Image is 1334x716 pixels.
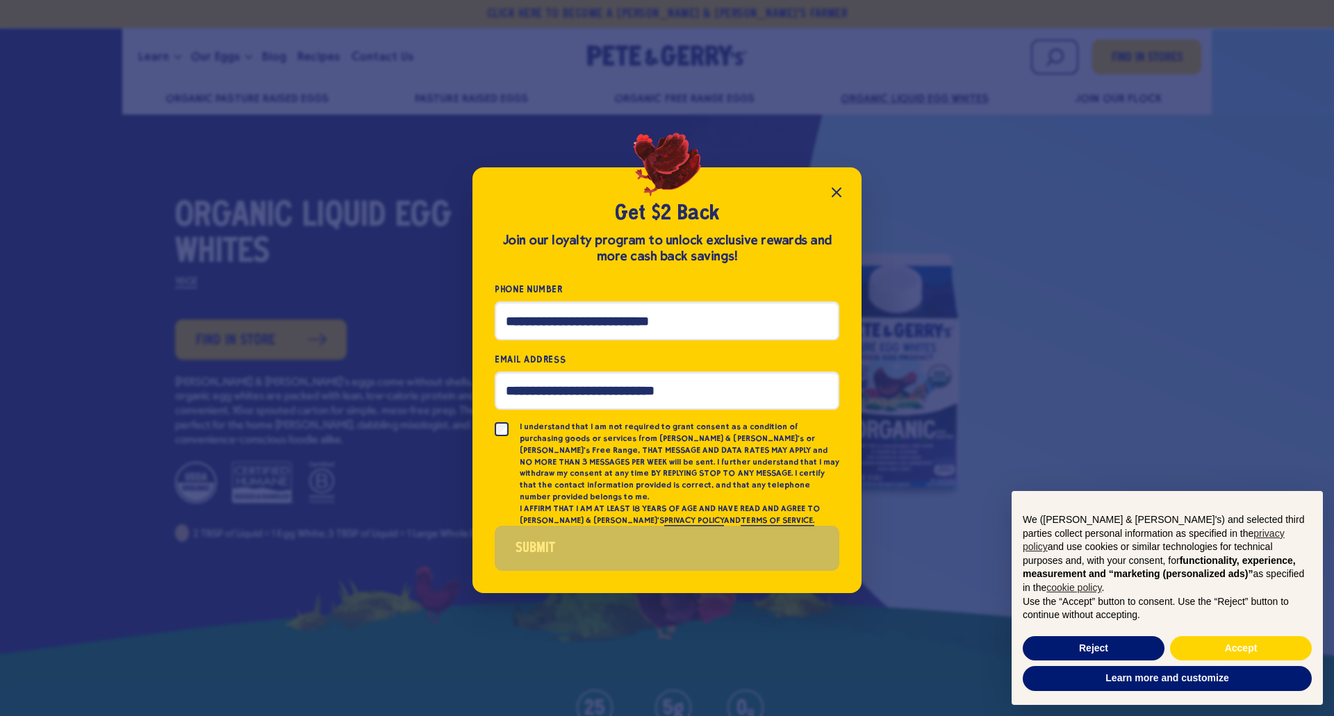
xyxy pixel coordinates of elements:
[495,526,839,571] button: Submit
[495,422,509,436] input: I understand that I am not required to grant consent as a condition of purchasing goods or servic...
[520,421,839,503] p: I understand that I am not required to grant consent as a condition of purchasing goods or servic...
[495,233,839,265] div: Join our loyalty program to unlock exclusive rewards and more cash back savings!
[1170,636,1312,661] button: Accept
[1023,513,1312,595] p: We ([PERSON_NAME] & [PERSON_NAME]'s) and selected third parties collect personal information as s...
[1023,636,1164,661] button: Reject
[520,503,839,526] p: I AFFIRM THAT I AM AT LEAST 18 YEARS OF AGE AND HAVE READ AND AGREE TO [PERSON_NAME] & [PERSON_NA...
[664,515,724,526] a: PRIVACY POLICY
[495,351,839,367] label: Email Address
[741,515,814,526] a: TERMS OF SERVICE.
[495,201,839,227] h2: Get $2 Back
[1023,666,1312,691] button: Learn more and customize
[1046,582,1101,593] a: cookie policy
[1000,480,1334,716] div: Notice
[495,281,839,297] label: Phone Number
[1023,595,1312,622] p: Use the “Accept” button to consent. Use the “Reject” button to continue without accepting.
[823,178,850,206] button: Close popup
